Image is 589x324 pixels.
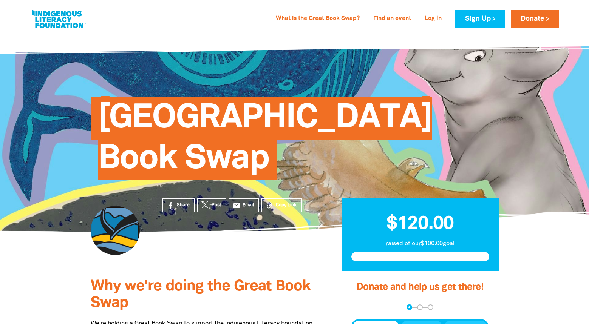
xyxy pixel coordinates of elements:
[357,283,484,292] span: Donate and help us get there!
[386,215,454,233] span: $120.00
[369,13,416,25] a: Find an event
[177,202,190,209] span: Share
[455,10,505,28] a: Sign Up
[243,202,254,209] span: Email
[351,239,489,248] p: raised of our $100.00 goal
[162,198,195,212] a: Share
[276,202,297,209] span: Copy Link
[428,304,433,310] button: Navigate to step 3 of 3 to enter your payment details
[271,13,364,25] a: What is the Great Book Swap?
[232,201,240,209] i: email
[417,304,423,310] button: Navigate to step 2 of 3 to enter your details
[98,103,432,180] span: [GEOGRAPHIC_DATA] Book Swap
[197,198,226,212] a: Post
[261,198,302,212] button: Copy Link
[511,10,559,28] a: Donate
[212,202,221,209] span: Post
[420,13,446,25] a: Log In
[229,198,260,212] a: emailEmail
[91,279,311,310] span: Why we're doing the Great Book Swap
[407,304,412,310] button: Navigate to step 1 of 3 to enter your donation amount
